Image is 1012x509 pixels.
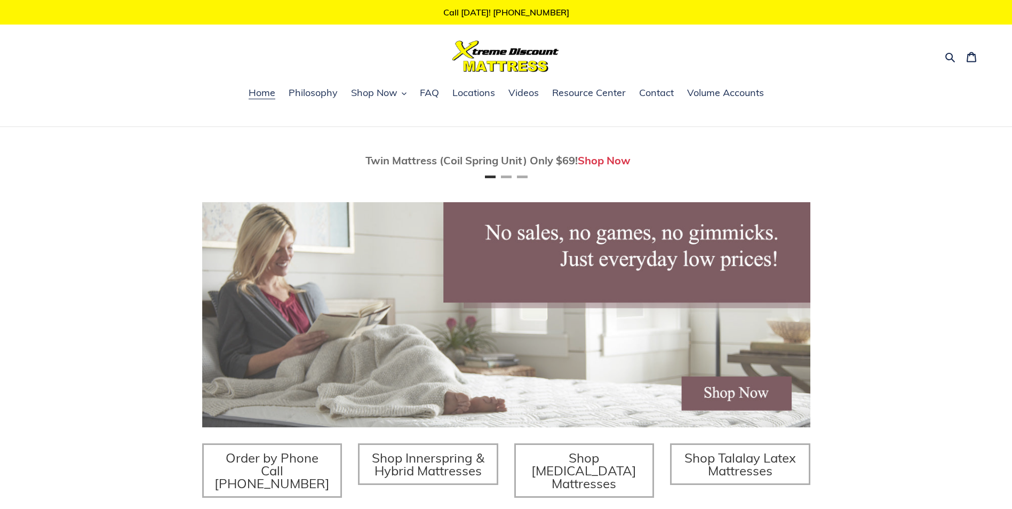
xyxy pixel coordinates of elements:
span: Order by Phone Call [PHONE_NUMBER] [214,450,330,491]
a: Resource Center [547,85,631,101]
a: FAQ [415,85,444,101]
a: Philosophy [283,85,343,101]
span: Shop Talalay Latex Mattresses [684,450,796,479]
span: FAQ [420,86,439,99]
span: Volume Accounts [687,86,764,99]
span: Philosophy [289,86,338,99]
span: Shop Now [351,86,397,99]
button: Page 1 [485,176,496,178]
a: Shop Now [578,154,631,167]
span: Twin Mattress (Coil Spring Unit) Only $69! [365,154,578,167]
span: Shop [MEDICAL_DATA] Mattresses [531,450,636,491]
button: Page 3 [517,176,528,178]
a: Order by Phone Call [PHONE_NUMBER] [202,443,342,498]
a: Shop Talalay Latex Mattresses [670,443,810,485]
span: Videos [508,86,539,99]
span: Contact [639,86,674,99]
a: Contact [634,85,679,101]
span: Shop Innerspring & Hybrid Mattresses [372,450,484,479]
button: Shop Now [346,85,412,101]
button: Page 2 [501,176,512,178]
a: Videos [503,85,544,101]
a: Volume Accounts [682,85,769,101]
a: Shop [MEDICAL_DATA] Mattresses [514,443,655,498]
img: Xtreme Discount Mattress [452,41,559,72]
img: herobannermay2022-1652879215306_1200x.jpg [202,202,810,427]
a: Home [243,85,281,101]
span: Resource Center [552,86,626,99]
span: Locations [452,86,495,99]
a: Shop Innerspring & Hybrid Mattresses [358,443,498,485]
span: Home [249,86,275,99]
a: Locations [447,85,500,101]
